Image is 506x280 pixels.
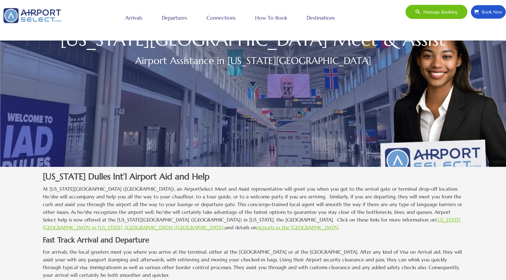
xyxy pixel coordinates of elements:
[420,5,457,19] span: Manage booking
[479,5,502,19] span: Book Now
[253,10,289,26] a: How to book
[205,10,237,26] a: Connections
[305,10,337,26] a: Destinations
[43,235,149,244] strong: Fast Track Arrival and Departure
[43,171,209,182] strong: [US_STATE] Dulles Int’l Airport Aid and Help
[43,53,463,68] h2: Airport Assistance in [US_STATE][GEOGRAPHIC_DATA]
[406,5,467,19] a: Manage booking
[471,5,506,19] a: Book Now
[43,32,463,47] h1: [US_STATE][GEOGRAPHIC_DATA] Meet & Assist
[160,10,189,26] a: Departures
[257,224,339,230] a: Airports in the [GEOGRAPHIC_DATA]
[43,185,463,231] p: At [US_STATE][GEOGRAPHIC_DATA] ([GEOGRAPHIC_DATA]), an AirportSelect Meet and Assist representati...
[124,10,144,26] a: Arrivals
[43,248,463,279] p: For arrivals, the local greeters meet you where you arrive at the terminal, either at the [GEOGRA...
